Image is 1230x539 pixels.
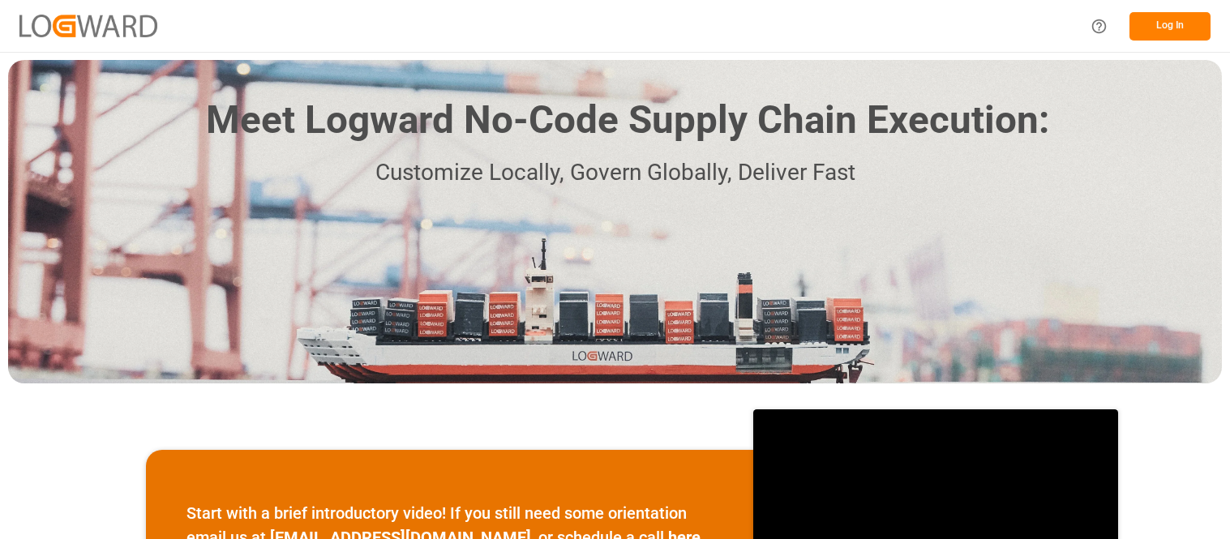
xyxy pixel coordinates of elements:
[19,15,157,36] img: Logward_new_orange.png
[1081,8,1117,45] button: Help Center
[1129,12,1211,41] button: Log In
[182,155,1049,191] p: Customize Locally, Govern Globally, Deliver Fast
[206,92,1049,149] h1: Meet Logward No-Code Supply Chain Execution:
